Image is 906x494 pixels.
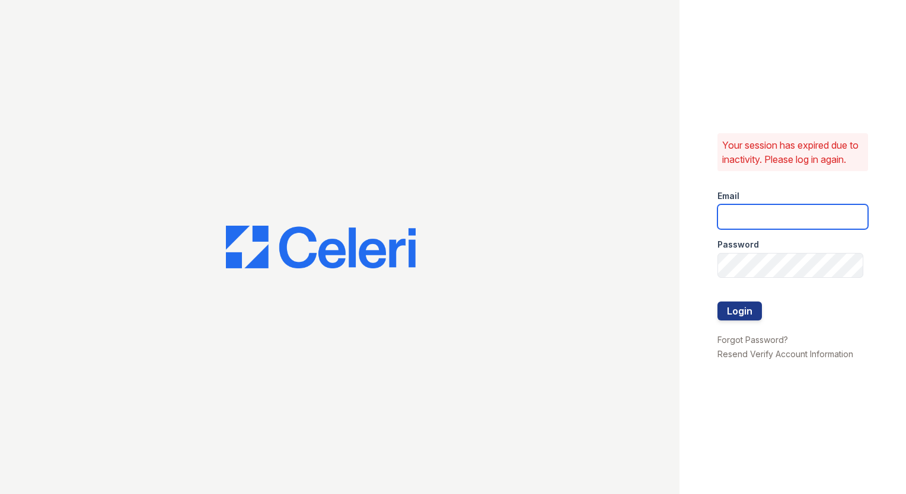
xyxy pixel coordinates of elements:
[717,349,853,359] a: Resend Verify Account Information
[717,335,788,345] a: Forgot Password?
[722,138,863,166] p: Your session has expired due to inactivity. Please log in again.
[717,190,739,202] label: Email
[717,301,762,320] button: Login
[226,226,416,268] img: CE_Logo_Blue-a8612792a0a2168367f1c8372b55b34899dd931a85d93a1a3d3e32e68fde9ad4.png
[717,239,759,251] label: Password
